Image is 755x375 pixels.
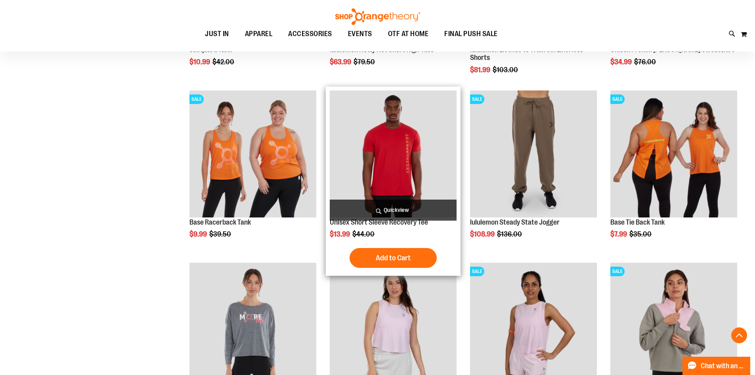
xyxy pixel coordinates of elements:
[444,25,498,43] span: FINAL PUSH SALE
[288,25,332,43] span: ACCESSORIES
[189,94,204,104] span: SALE
[209,230,232,238] span: $39.50
[470,46,583,62] a: lululemon License to Train 5in Linerless Shorts
[606,87,741,259] div: product
[376,254,411,262] span: Add to Cart
[629,230,653,238] span: $35.00
[330,46,434,54] a: lululemon Hotty Hot Short High-Rise
[189,218,251,226] a: Base Racerback Tank
[470,230,496,238] span: $108.99
[610,230,628,238] span: $7.99
[493,66,519,74] span: $103.00
[189,46,232,54] a: Jacquard Tank
[189,90,316,217] img: Product image for Base Racerback Tank
[189,90,316,219] a: Product image for Base Racerback TankSALE
[189,58,211,66] span: $10.99
[470,218,560,226] a: lululemon Steady State Jogger
[470,90,597,219] a: lululemon Steady State JoggerSALE
[610,94,625,104] span: SALE
[185,87,320,259] div: product
[682,357,751,375] button: Chat with an Expert
[470,94,484,104] span: SALE
[354,58,376,66] span: $79.50
[330,230,351,238] span: $13.99
[497,230,523,238] span: $136.00
[330,58,352,66] span: $63.99
[731,327,747,343] button: Back To Top
[245,25,273,43] span: APPAREL
[701,362,745,370] span: Chat with an Expert
[470,66,491,74] span: $81.99
[212,58,235,66] span: $42.00
[348,25,372,43] span: EVENTS
[388,25,429,43] span: OTF AT HOME
[330,90,457,219] a: Product image for Unisex Short Sleeve Recovery Tee
[350,248,437,268] button: Add to Cart
[330,90,457,217] img: Product image for Unisex Short Sleeve Recovery Tee
[330,218,428,226] a: Unisex Short Sleeve Recovery Tee
[470,267,484,276] span: SALE
[470,90,597,217] img: lululemon Steady State Jogger
[330,200,457,221] a: Quickview
[466,87,601,259] div: product
[610,218,665,226] a: Base Tie Back Tank
[610,46,734,54] a: Unisex French [PERSON_NAME] Sweatshirt
[326,87,461,276] div: product
[610,267,625,276] span: SALE
[610,58,633,66] span: $34.99
[634,58,657,66] span: $76.00
[334,8,421,25] img: Shop Orangetheory
[189,230,208,238] span: $9.99
[205,25,229,43] span: JUST IN
[352,230,376,238] span: $44.00
[610,90,737,217] img: Product image for Base Tie Back Tank
[610,90,737,219] a: Product image for Base Tie Back TankSALE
